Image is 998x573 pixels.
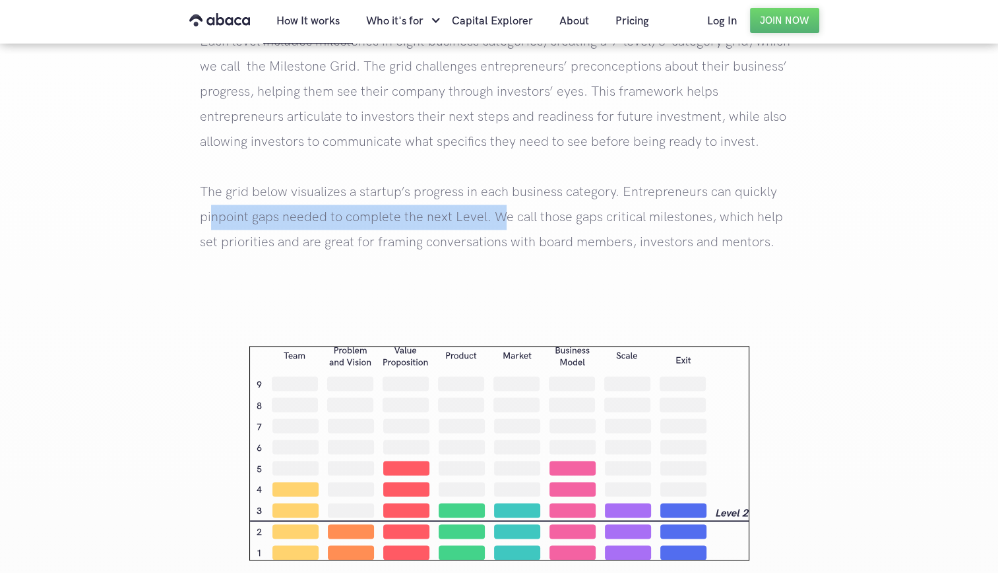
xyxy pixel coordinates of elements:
[750,8,819,33] a: Join Now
